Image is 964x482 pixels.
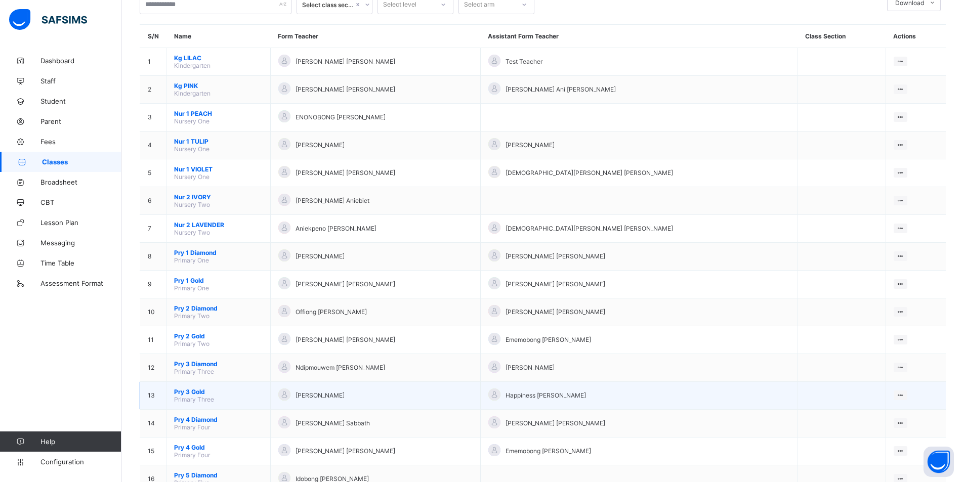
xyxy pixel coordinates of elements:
span: Parent [40,117,121,125]
span: Classes [42,158,121,166]
td: 3 [140,103,166,131]
span: CBT [40,198,121,206]
td: 9 [140,270,166,298]
span: Ndipmouwem [PERSON_NAME] [296,364,385,371]
span: Nur 1 TULIP [174,138,263,145]
span: Nursery One [174,145,209,153]
span: Nursery Two [174,201,210,208]
span: Nur 2 LAVENDER [174,221,263,229]
th: S/N [140,25,166,48]
td: 7 [140,214,166,242]
td: 13 [140,381,166,409]
span: [PERSON_NAME] [PERSON_NAME] [296,447,395,455]
th: Class Section [798,25,886,48]
span: [PERSON_NAME] [PERSON_NAME] [506,419,605,427]
span: [PERSON_NAME] [PERSON_NAME] [506,280,605,288]
span: ENONOBONG [PERSON_NAME] [296,113,386,121]
span: Pry 1 Diamond [174,249,263,256]
span: Pry 4 Gold [174,444,263,451]
td: 10 [140,298,166,326]
td: 6 [140,187,166,214]
span: Pry 3 Diamond [174,360,263,368]
th: Actions [886,25,946,48]
span: [DEMOGRAPHIC_DATA][PERSON_NAME] [PERSON_NAME] [506,169,673,177]
span: [PERSON_NAME] [296,141,345,149]
th: Name [166,25,271,48]
span: [PERSON_NAME] [506,364,555,371]
span: [PERSON_NAME] [PERSON_NAME] [296,336,395,343]
span: [PERSON_NAME] [PERSON_NAME] [506,308,605,316]
span: Fees [40,138,121,146]
span: Primary Three [174,396,214,403]
span: Nursery Two [174,229,210,236]
span: Kg LILAC [174,54,263,62]
span: [PERSON_NAME] [506,141,555,149]
img: safsims [9,9,87,30]
span: Help [40,437,121,446]
span: Kindergarten [174,62,211,69]
span: Offiong [PERSON_NAME] [296,308,367,316]
span: Broadsheet [40,178,121,186]
span: Lesson Plan [40,218,121,227]
span: Dashboard [40,57,121,65]
td: 15 [140,437,166,465]
span: Primary Four [174,423,210,431]
span: [PERSON_NAME] [PERSON_NAME] [296,169,395,177]
span: Pry 1 Gold [174,277,263,284]
td: 11 [140,326,166,354]
td: 2 [140,75,166,103]
span: Pry 3 Gold [174,388,263,396]
span: Assessment Format [40,279,121,287]
span: Test Teacher [506,58,542,65]
span: Pry 2 Diamond [174,304,263,312]
span: [PERSON_NAME] [296,391,345,399]
span: Nur 2 IVORY [174,193,263,201]
td: 4 [140,131,166,159]
span: Primary One [174,256,209,264]
span: [PERSON_NAME] [PERSON_NAME] [506,252,605,260]
span: [PERSON_NAME] Sabbath [296,419,370,427]
span: [PERSON_NAME] [PERSON_NAME] [296,280,395,288]
span: Primary One [174,284,209,292]
span: Happiness [PERSON_NAME] [506,391,586,399]
span: Aniekpeno [PERSON_NAME] [296,225,376,232]
span: [PERSON_NAME] Aniebiet [296,197,369,204]
td: 1 [140,48,166,75]
span: Time Table [40,259,121,267]
span: Kg PINK [174,82,263,90]
span: [DEMOGRAPHIC_DATA][PERSON_NAME] [PERSON_NAME] [506,225,673,232]
td: 14 [140,409,166,437]
span: Nur 1 PEACH [174,110,263,117]
span: Ememobong [PERSON_NAME] [506,447,591,455]
span: [PERSON_NAME] Ani [PERSON_NAME] [506,85,616,93]
span: [PERSON_NAME] [296,252,345,260]
span: [PERSON_NAME] [PERSON_NAME] [296,58,395,65]
span: Staff [40,77,121,85]
span: Pry 5 Diamond [174,471,263,479]
th: Form Teacher [270,25,480,48]
span: Pry 4 Diamond [174,416,263,423]
td: 5 [140,159,166,187]
span: Nur 1 VIOLET [174,165,263,173]
td: 8 [140,242,166,270]
button: Open asap [924,447,954,477]
span: Kindergarten [174,90,211,97]
span: Nursery One [174,173,209,181]
span: Configuration [40,458,121,466]
span: Student [40,97,121,105]
th: Assistant Form Teacher [480,25,798,48]
span: Messaging [40,239,121,247]
span: Primary Four [174,451,210,459]
span: Primary Three [174,368,214,375]
span: Ememobong [PERSON_NAME] [506,336,591,343]
span: Primary Two [174,340,209,347]
div: Select class section [302,1,354,8]
span: Pry 2 Gold [174,332,263,340]
span: Nursery One [174,117,209,125]
span: Primary Two [174,312,209,320]
span: [PERSON_NAME] [PERSON_NAME] [296,85,395,93]
td: 12 [140,354,166,381]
